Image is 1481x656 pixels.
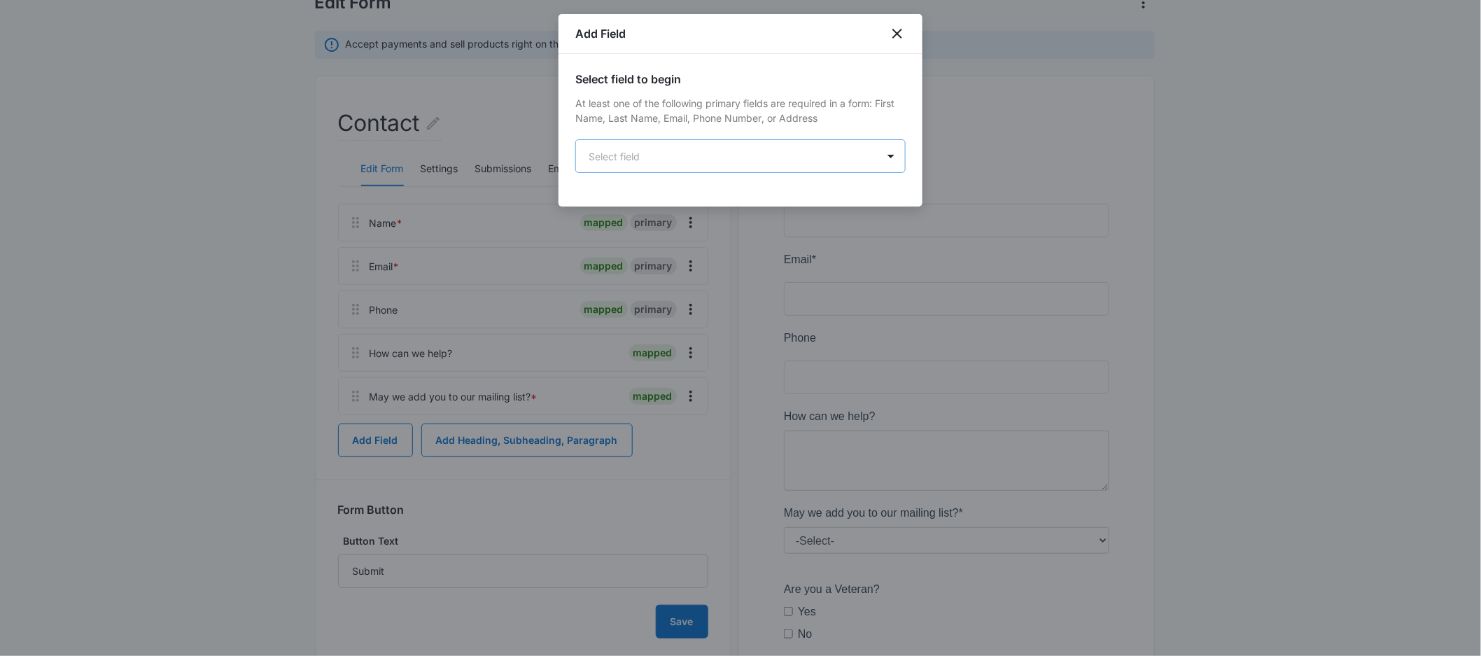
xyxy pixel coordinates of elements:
button: close [889,25,906,42]
label: Yes [14,431,32,447]
label: No [14,453,28,470]
p: At least one of the following primary fields are required in a form: First Name, Last Name, Email... [575,96,906,125]
h3: Select field to begin [575,71,906,88]
span: Submit [9,496,44,508]
h1: Add Field [575,25,626,42]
